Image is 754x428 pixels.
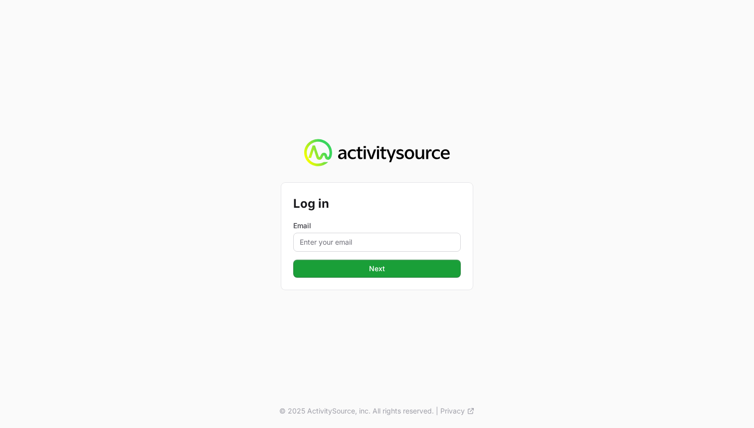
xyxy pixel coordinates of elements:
[436,406,438,416] span: |
[293,195,461,213] h2: Log in
[293,260,461,278] button: Next
[279,406,434,416] p: © 2025 ActivitySource, inc. All rights reserved.
[440,406,475,416] a: Privacy
[369,263,385,275] span: Next
[293,233,461,252] input: Enter your email
[304,139,449,167] img: Activity Source
[293,221,461,231] label: Email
